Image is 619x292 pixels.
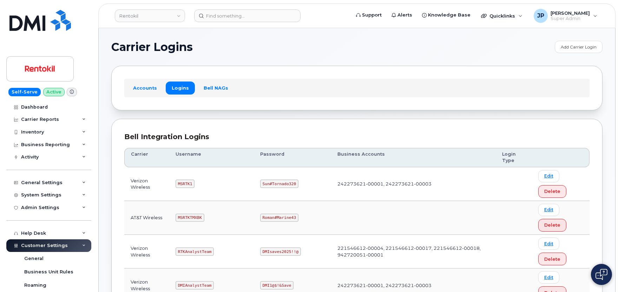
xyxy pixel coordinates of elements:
a: Accounts [127,82,163,94]
th: Username [169,148,254,167]
a: Bell NAGs [198,82,234,94]
button: Delete [538,253,566,265]
span: Carrier Logins [111,42,193,52]
code: DMIsaves2025!!@ [260,247,301,256]
a: Logins [166,82,195,94]
button: Delete [538,219,566,232]
code: RTKAnalystTeam [176,247,214,256]
a: Edit [538,204,559,216]
code: Sun#Tornado320 [260,180,298,188]
span: Delete [544,188,560,195]
img: Open chat [595,269,607,280]
th: Password [254,148,331,167]
th: Login Type [496,148,532,167]
span: Delete [544,222,560,228]
td: Verizon Wireless [124,235,169,268]
button: Delete [538,185,566,198]
td: 221546612-00004, 221546612-00017, 221546612-00018, 942720051-00001 [331,235,496,268]
div: Bell Integration Logins [124,132,590,142]
td: 242273621-00001, 242273621-00003 [331,167,496,201]
span: Delete [544,256,560,262]
a: Add Carrier Login [555,41,602,53]
a: Edit [538,170,559,182]
a: Edit [538,271,559,284]
td: Verizon Wireless [124,167,169,201]
code: MSRTKTMXBK [176,214,204,222]
code: Roman#Marine43 [260,214,298,222]
code: DMIAnalystTeam [176,281,214,290]
code: DMI1@$!&Save [260,281,294,290]
a: Edit [538,238,559,250]
td: AT&T Wireless [124,201,169,235]
th: Business Accounts [331,148,496,167]
th: Carrier [124,148,169,167]
code: MSRTK1 [176,180,195,188]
